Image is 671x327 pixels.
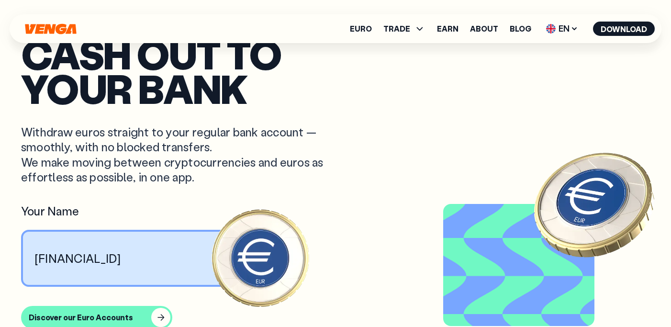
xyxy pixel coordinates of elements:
[383,25,410,33] span: TRADE
[447,208,591,323] video: Video background
[29,313,133,322] div: Discover our Euro Accounts
[593,22,655,36] button: Download
[24,23,78,34] svg: Home
[21,124,324,184] p: Withdraw euros straight to your regular bank account — smoothly, with no blocked transfers. We ma...
[470,25,498,33] a: About
[383,23,425,34] span: TRADE
[21,36,650,106] p: Cash out to your bank
[350,25,372,33] a: Euro
[437,25,459,33] a: Earn
[543,21,582,36] span: EN
[510,25,531,33] a: Blog
[546,24,556,34] img: flag-uk
[523,132,666,276] img: EURO coin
